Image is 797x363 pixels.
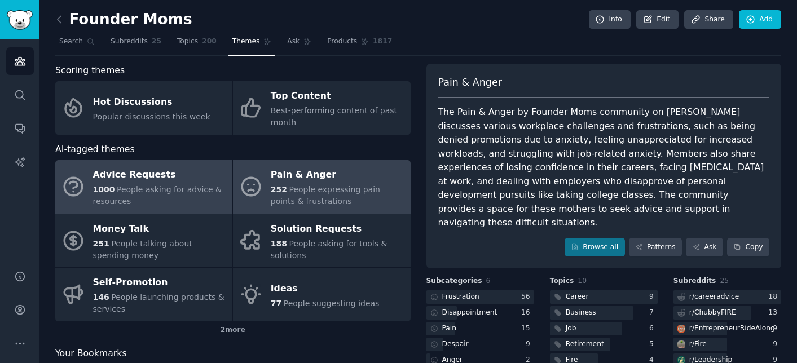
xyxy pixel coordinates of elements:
img: EntrepreneurRideAlong [677,325,685,333]
a: Search [55,33,99,56]
div: 9 [526,339,534,349]
span: People asking for advice & resources [93,185,222,206]
a: Pain & Anger252People expressing pain points & frustrations [233,160,410,214]
div: 56 [521,292,534,302]
a: r/ChubbyFIRE13 [673,306,781,320]
span: 77 [271,299,281,308]
span: AI-tagged themes [55,143,135,157]
span: Pain & Anger [438,76,502,90]
div: Career [566,292,589,302]
div: Disappointment [442,308,497,318]
a: Add [739,10,781,29]
span: 10 [578,277,587,285]
a: Advice Requests1000People asking for advice & resources [55,160,232,214]
div: r/ EntrepreneurRideAlong [689,324,775,334]
div: Top Content [271,87,404,105]
span: Search [59,37,83,47]
div: 5 [649,339,658,349]
span: Topics [177,37,198,47]
span: Popular discussions this week [93,112,210,121]
span: People asking for tools & solutions [271,239,388,260]
div: Money Talk [93,220,227,238]
span: 252 [271,185,287,194]
span: 200 [202,37,217,47]
a: Career9 [550,290,658,304]
h2: Founder Moms [55,11,192,29]
a: Share [684,10,733,29]
div: 13 [768,308,781,318]
div: 7 [649,308,658,318]
span: 1000 [93,185,115,194]
a: Ask [686,238,723,257]
div: The Pain & Anger by Founder Moms community on [PERSON_NAME] discusses various workplace challenge... [438,105,770,230]
div: 15 [521,324,534,334]
span: Best-performing content of past month [271,106,397,127]
div: 18 [768,292,781,302]
button: Copy [727,238,769,257]
div: 9 [649,292,658,302]
span: Ask [287,37,300,47]
img: Fire [677,340,685,348]
a: Firer/Fire9 [673,338,781,352]
a: Despair9 [426,338,534,352]
span: People expressing pain points & frustrations [271,185,380,206]
div: Pain & Anger [271,166,404,184]
span: Products [327,37,357,47]
div: Hot Discussions [93,93,210,111]
a: Products1817 [323,33,396,56]
span: People launching products & services [93,293,224,313]
a: Info [589,10,631,29]
a: Edit [636,10,679,29]
div: Advice Requests [93,166,227,184]
a: Subreddits25 [107,33,165,56]
a: Topics200 [173,33,221,56]
a: Retirement5 [550,338,658,352]
div: Pain [442,324,457,334]
div: 2 more [55,321,411,339]
a: Money Talk251People talking about spending money [55,214,232,268]
div: Business [566,308,596,318]
span: Your Bookmarks [55,347,127,361]
a: Business7 [550,306,658,320]
a: Ideas77People suggesting ideas [233,268,410,321]
span: Topics [550,276,574,286]
a: Solution Requests188People asking for tools & solutions [233,214,410,268]
a: Frustration56 [426,290,534,304]
span: 251 [93,239,109,248]
span: 25 [720,277,729,285]
div: Retirement [566,339,604,349]
div: Job [566,324,576,334]
div: Self-Promotion [93,274,227,292]
a: Browse all [565,238,625,257]
a: Self-Promotion146People launching products & services [55,268,232,321]
span: 188 [271,239,287,248]
div: 6 [649,324,658,334]
div: Despair [442,339,469,349]
span: Themes [232,37,260,47]
span: 25 [152,37,161,47]
a: Disappointment16 [426,306,534,320]
div: r/ Fire [689,339,707,349]
div: 16 [521,308,534,318]
span: Scoring themes [55,64,125,78]
div: Ideas [271,280,380,298]
a: Hot DiscussionsPopular discussions this week [55,81,232,135]
span: Subreddits [673,276,716,286]
div: 9 [773,339,781,349]
div: Frustration [442,292,479,302]
a: EntrepreneurRideAlongr/EntrepreneurRideAlong9 [673,322,781,336]
a: r/careeradvice18 [673,290,781,304]
a: Ask [283,33,315,56]
div: Solution Requests [271,220,404,238]
a: Job6 [550,322,658,336]
span: 1817 [373,37,392,47]
span: 146 [93,293,109,302]
div: r/ ChubbyFIRE [689,308,736,318]
a: Pain15 [426,322,534,336]
span: Subreddits [111,37,148,47]
span: 6 [486,277,491,285]
div: 9 [773,324,781,334]
div: r/ careeradvice [689,292,739,302]
img: GummySearch logo [7,10,33,30]
span: People suggesting ideas [284,299,380,308]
